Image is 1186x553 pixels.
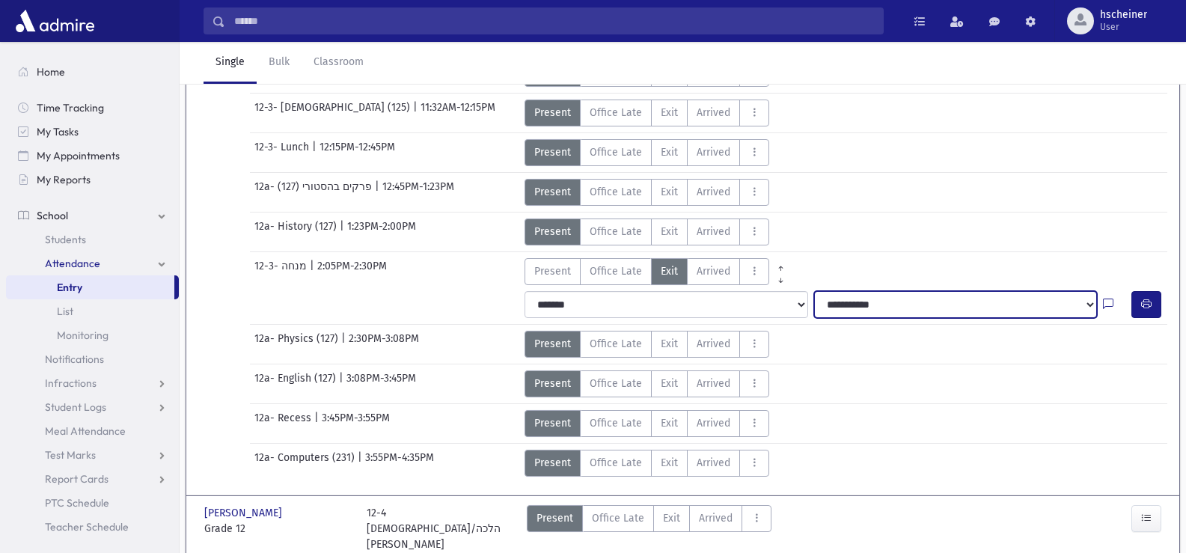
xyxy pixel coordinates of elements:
[204,42,257,84] a: Single
[590,224,642,239] span: Office Late
[6,323,179,347] a: Monitoring
[525,139,769,166] div: AttTypes
[45,424,126,438] span: Meal Attendance
[534,263,571,279] span: Present
[1100,9,1147,21] span: hscheiner
[534,105,571,120] span: Present
[534,144,571,160] span: Present
[322,410,390,437] span: 3:45PM-3:55PM
[45,233,86,246] span: Students
[525,219,769,245] div: AttTypes
[339,370,346,397] span: |
[6,204,179,227] a: School
[1100,21,1147,33] span: User
[358,450,365,477] span: |
[320,139,395,166] span: 12:15PM-12:45PM
[525,100,769,126] div: AttTypes
[6,467,179,491] a: Report Cards
[225,7,883,34] input: Search
[527,505,771,552] div: AttTypes
[590,415,642,431] span: Office Late
[254,179,375,206] span: 12a- פרקים בהסטורי (127)
[382,179,454,206] span: 12:45PM-1:23PM
[347,219,416,245] span: 1:23PM-2:00PM
[6,395,179,419] a: Student Logs
[57,305,73,318] span: List
[6,120,179,144] a: My Tasks
[6,419,179,443] a: Meal Attendance
[254,219,340,245] span: 12a- History (127)
[590,144,642,160] span: Office Late
[6,227,179,251] a: Students
[661,144,678,160] span: Exit
[525,370,769,397] div: AttTypes
[254,258,310,285] span: 12-3- מנחה
[346,370,416,397] span: 3:08PM-3:45PM
[534,224,571,239] span: Present
[6,491,179,515] a: PTC Schedule
[6,299,179,323] a: List
[661,263,678,279] span: Exit
[57,329,108,342] span: Monitoring
[590,455,642,471] span: Office Late
[45,400,106,414] span: Student Logs
[254,100,413,126] span: 12-3- [DEMOGRAPHIC_DATA] (125)
[365,450,434,477] span: 3:55PM-4:35PM
[37,149,120,162] span: My Appointments
[661,224,678,239] span: Exit
[6,251,179,275] a: Attendance
[534,455,571,471] span: Present
[697,144,730,160] span: Arrived
[302,42,376,84] a: Classroom
[6,96,179,120] a: Time Tracking
[769,270,792,282] a: All Later
[525,258,792,285] div: AttTypes
[663,510,680,526] span: Exit
[413,100,421,126] span: |
[12,6,98,36] img: AdmirePro
[310,258,317,285] span: |
[45,376,97,390] span: Infractions
[37,173,91,186] span: My Reports
[45,352,104,366] span: Notifications
[341,331,349,358] span: |
[317,258,387,285] span: 2:05PM-2:30PM
[421,100,495,126] span: 11:32AM-12:15PM
[590,105,642,120] span: Office Late
[37,125,79,138] span: My Tasks
[254,139,312,166] span: 12-3- Lunch
[45,520,129,534] span: Teacher Schedule
[57,281,82,294] span: Entry
[525,331,769,358] div: AttTypes
[525,450,769,477] div: AttTypes
[697,224,730,239] span: Arrived
[534,415,571,431] span: Present
[590,376,642,391] span: Office Late
[661,336,678,352] span: Exit
[697,455,730,471] span: Arrived
[6,144,179,168] a: My Appointments
[697,415,730,431] span: Arrived
[769,258,792,270] a: All Prior
[592,510,644,526] span: Office Late
[697,336,730,352] span: Arrived
[525,410,769,437] div: AttTypes
[340,219,347,245] span: |
[254,370,339,397] span: 12a- English (127)
[534,336,571,352] span: Present
[661,455,678,471] span: Exit
[6,347,179,371] a: Notifications
[314,410,322,437] span: |
[661,415,678,431] span: Exit
[6,443,179,467] a: Test Marks
[534,376,571,391] span: Present
[312,139,320,166] span: |
[257,42,302,84] a: Bulk
[37,209,68,222] span: School
[254,331,341,358] span: 12a- Physics (127)
[254,450,358,477] span: 12a- Computers (231)
[699,510,733,526] span: Arrived
[367,505,514,552] div: 12-4 [DEMOGRAPHIC_DATA]/הלכה [PERSON_NAME]
[45,472,108,486] span: Report Cards
[697,105,730,120] span: Arrived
